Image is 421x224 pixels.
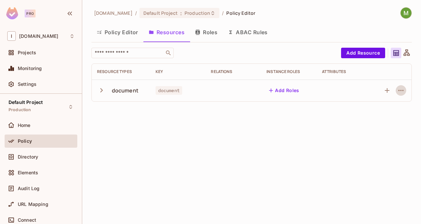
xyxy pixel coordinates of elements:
[6,7,18,19] img: SReyMgAAAABJRU5ErkJggg==
[341,48,385,58] button: Add Resource
[18,186,39,191] span: Audit Log
[112,87,138,94] div: document
[401,8,411,18] img: Mikhail Yushkovskiy
[19,34,58,39] span: Workspace: inspectorio.com
[18,217,36,223] span: Connect
[9,107,31,112] span: Production
[135,10,137,16] li: /
[226,10,255,16] span: Policy Editor
[266,69,311,74] div: Instance roles
[156,69,201,74] div: Key
[190,24,223,40] button: Roles
[18,66,42,71] span: Monitoring
[18,50,36,55] span: Projects
[97,69,145,74] div: Resource Types
[143,24,190,40] button: Resources
[7,31,16,41] span: I
[25,10,36,17] div: Pro
[180,11,182,16] span: :
[18,202,48,207] span: URL Mapping
[156,86,182,95] span: document
[222,10,224,16] li: /
[266,85,302,96] button: Add Roles
[223,24,273,40] button: ABAC Rules
[211,69,256,74] div: Relations
[143,10,178,16] span: Default Project
[18,123,31,128] span: Home
[91,24,143,40] button: Policy Editor
[18,170,38,175] span: Elements
[322,69,367,74] div: Attributes
[18,138,32,144] span: Policy
[9,100,43,105] span: Default Project
[185,10,210,16] span: Production
[18,82,37,87] span: Settings
[94,10,133,16] span: the active workspace
[18,154,38,160] span: Directory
